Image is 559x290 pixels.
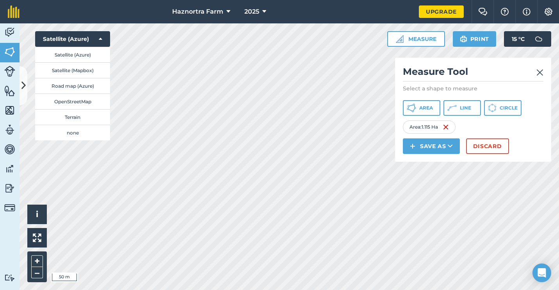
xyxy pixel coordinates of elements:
img: svg+xml;base64,PD94bWwgdmVyc2lvbj0iMS4wIiBlbmNvZGluZz0idXRmLTgiPz4KPCEtLSBHZW5lcmF0b3I6IEFkb2JlIE... [4,66,15,77]
img: svg+xml;base64,PD94bWwgdmVyc2lvbj0iMS4wIiBlbmNvZGluZz0idXRmLTgiPz4KPCEtLSBHZW5lcmF0b3I6IEFkb2JlIE... [4,27,15,38]
img: svg+xml;base64,PD94bWwgdmVyc2lvbj0iMS4wIiBlbmNvZGluZz0idXRmLTgiPz4KPCEtLSBHZW5lcmF0b3I6IEFkb2JlIE... [4,163,15,175]
img: svg+xml;base64,PD94bWwgdmVyc2lvbj0iMS4wIiBlbmNvZGluZz0idXRmLTgiPz4KPCEtLSBHZW5lcmF0b3I6IEFkb2JlIE... [4,202,15,213]
button: Road map (Azure) [35,78,110,94]
button: Satellite (Azure) [35,47,110,62]
button: i [27,205,47,224]
img: svg+xml;base64,PD94bWwgdmVyc2lvbj0iMS4wIiBlbmNvZGluZz0idXRmLTgiPz4KPCEtLSBHZW5lcmF0b3I6IEFkb2JlIE... [4,143,15,155]
img: fieldmargin Logo [8,5,20,18]
img: svg+xml;base64,PHN2ZyB4bWxucz0iaHR0cDovL3d3dy53My5vcmcvMjAwMC9zdmciIHdpZHRoPSIxNyIgaGVpZ2h0PSIxNy... [523,7,531,16]
span: Area [419,105,433,111]
img: Two speech bubbles overlapping with the left bubble in the forefront [478,8,488,16]
img: Four arrows, one pointing top left, one top right, one bottom right and the last bottom left [33,233,41,242]
img: svg+xml;base64,PHN2ZyB4bWxucz0iaHR0cDovL3d3dy53My5vcmcvMjAwMC9zdmciIHdpZHRoPSIxNCIgaGVpZ2h0PSIyNC... [410,141,415,151]
span: 2025 [244,7,259,16]
button: Satellite (Azure) [35,31,110,47]
div: Open Intercom Messenger [532,263,551,282]
p: Select a shape to measure [403,85,543,92]
div: Area : 1.115 Ha [403,120,456,134]
img: svg+xml;base64,PHN2ZyB4bWxucz0iaHR0cDovL3d3dy53My5vcmcvMjAwMC9zdmciIHdpZHRoPSIxNiIgaGVpZ2h0PSIyNC... [443,122,449,132]
img: svg+xml;base64,PHN2ZyB4bWxucz0iaHR0cDovL3d3dy53My5vcmcvMjAwMC9zdmciIHdpZHRoPSIyMiIgaGVpZ2h0PSIzMC... [536,68,543,77]
button: Area [403,100,440,116]
img: svg+xml;base64,PD94bWwgdmVyc2lvbj0iMS4wIiBlbmNvZGluZz0idXRmLTgiPz4KPCEtLSBHZW5lcmF0b3I6IEFkb2JlIE... [531,31,547,47]
button: Circle [484,100,522,116]
a: Upgrade [419,5,464,18]
button: Print [453,31,497,47]
img: A question mark icon [500,8,509,16]
button: Discard [466,138,509,154]
img: svg+xml;base64,PHN2ZyB4bWxucz0iaHR0cDovL3d3dy53My5vcmcvMjAwMC9zdmciIHdpZHRoPSI1NiIgaGVpZ2h0PSI2MC... [4,85,15,97]
button: + [31,255,43,267]
button: Line [443,100,481,116]
button: Measure [387,31,445,47]
span: i [36,209,38,219]
img: svg+xml;base64,PD94bWwgdmVyc2lvbj0iMS4wIiBlbmNvZGluZz0idXRmLTgiPz4KPCEtLSBHZW5lcmF0b3I6IEFkb2JlIE... [4,274,15,281]
span: Line [460,105,471,111]
button: – [31,267,43,278]
button: 15 °C [504,31,551,47]
img: svg+xml;base64,PD94bWwgdmVyc2lvbj0iMS4wIiBlbmNvZGluZz0idXRmLTgiPz4KPCEtLSBHZW5lcmF0b3I6IEFkb2JlIE... [4,124,15,136]
img: svg+xml;base64,PHN2ZyB4bWxucz0iaHR0cDovL3d3dy53My5vcmcvMjAwMC9zdmciIHdpZHRoPSI1NiIgaGVpZ2h0PSI2MC... [4,104,15,116]
span: Circle [500,105,518,111]
span: Haznortra Farm [172,7,223,16]
img: svg+xml;base64,PD94bWwgdmVyc2lvbj0iMS4wIiBlbmNvZGluZz0idXRmLTgiPz4KPCEtLSBHZW5lcmF0b3I6IEFkb2JlIE... [4,182,15,194]
img: svg+xml;base64,PHN2ZyB4bWxucz0iaHR0cDovL3d3dy53My5vcmcvMjAwMC9zdmciIHdpZHRoPSI1NiIgaGVpZ2h0PSI2MC... [4,46,15,58]
button: OpenStreetMap [35,94,110,109]
h2: Measure Tool [403,65,543,81]
button: Save as [403,138,460,154]
img: svg+xml;base64,PHN2ZyB4bWxucz0iaHR0cDovL3d3dy53My5vcmcvMjAwMC9zdmciIHdpZHRoPSIxOSIgaGVpZ2h0PSIyNC... [460,34,467,44]
button: Satellite (Mapbox) [35,62,110,78]
span: 15 ° C [512,31,525,47]
button: none [35,125,110,140]
img: Ruler icon [396,35,404,43]
img: A cog icon [544,8,553,16]
button: Terrain [35,109,110,125]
